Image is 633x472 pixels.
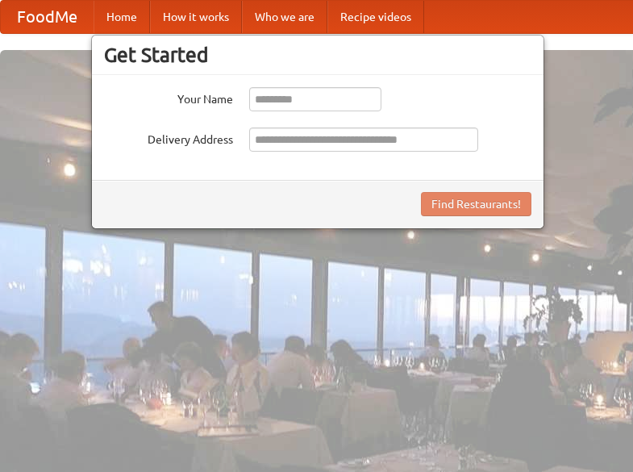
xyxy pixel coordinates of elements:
[1,1,94,33] a: FoodMe
[327,1,424,33] a: Recipe videos
[104,127,233,148] label: Delivery Address
[242,1,327,33] a: Who we are
[150,1,242,33] a: How it works
[94,1,150,33] a: Home
[104,43,531,67] h3: Get Started
[421,192,531,216] button: Find Restaurants!
[104,87,233,107] label: Your Name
